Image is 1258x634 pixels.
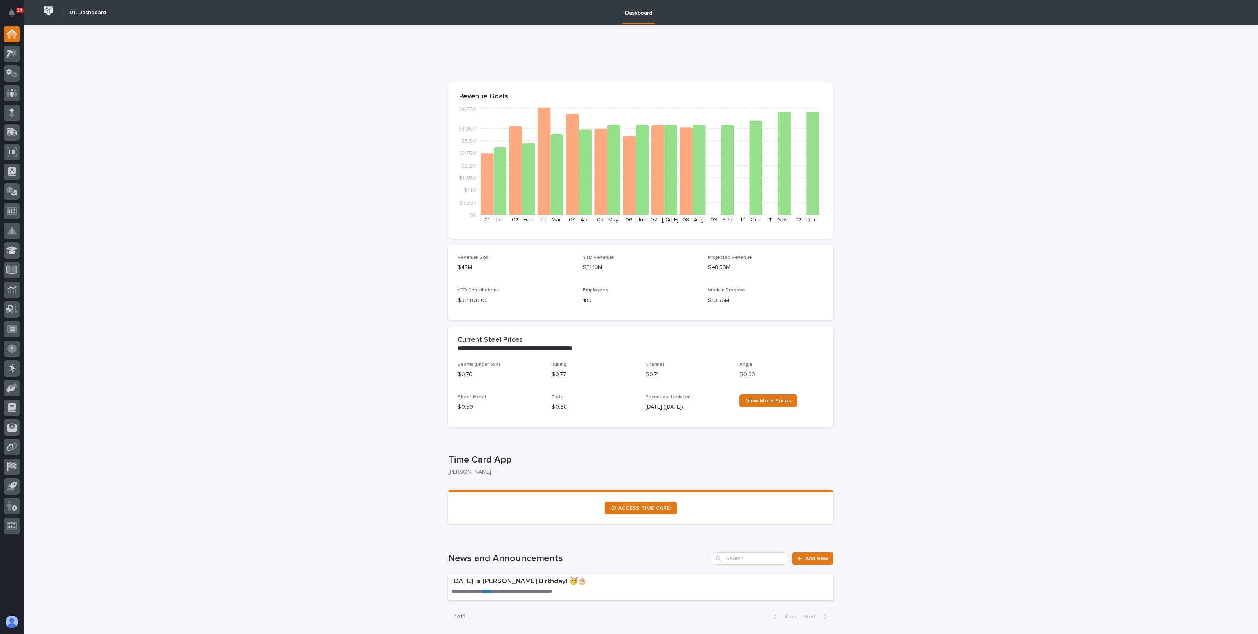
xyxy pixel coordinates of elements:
[458,288,499,293] span: YTD Contributions
[796,217,817,223] text: 12 - Dec
[41,4,56,18] img: Workspace Logo
[583,288,608,293] span: Employees
[512,217,533,223] text: 02 - Feb
[746,398,791,404] span: View More Prices
[552,403,636,411] p: $ 0.68
[464,188,476,193] tspan: $1.1M
[708,288,746,293] span: Work in Progress
[583,297,699,305] p: 180
[448,454,830,466] p: Time Card App
[739,370,824,379] p: $ 0.69
[780,614,797,619] span: Back
[458,126,476,131] tspan: $3.85M
[448,469,827,475] p: [PERSON_NAME]
[646,403,730,411] p: [DATE] ([DATE])
[70,9,106,16] h2: 01. Dashboard
[800,613,833,620] button: Next
[458,362,500,367] span: Beams (under 55#)
[611,505,671,511] span: ⏲ ACCESS TIME CARD
[805,556,828,561] span: Add New
[461,163,476,168] tspan: $2.2M
[552,395,564,400] span: Plate
[740,217,759,223] text: 10 - Oct
[552,370,636,379] p: $ 0.77
[540,217,561,223] text: 03 - Mar
[460,200,476,205] tspan: $550K
[459,92,822,101] p: Revenue Goals
[451,577,719,586] p: [DATE] is [PERSON_NAME] Birthday! 🥳🎂
[646,395,691,400] span: Prices Last Updated
[739,362,752,367] span: Angle
[646,370,730,379] p: $ 0.71
[469,212,476,218] tspan: $0
[792,552,833,565] a: Add New
[769,217,788,223] text: 11 - Nov
[458,403,542,411] p: $ 0.59
[646,362,664,367] span: Channel
[17,7,22,13] p: 24
[448,607,471,626] p: 1 of 1
[583,255,614,260] span: YTD Revenue
[713,552,787,565] input: Search
[448,553,710,564] h1: News and Announcements
[803,614,820,619] span: Next
[458,264,574,272] p: $47M
[597,217,618,223] text: 05 - May
[458,336,523,345] h2: Current Steel Prices
[458,370,542,379] p: $ 0.76
[710,217,732,223] text: 09 - Sep
[552,362,566,367] span: Tubing
[4,614,20,630] button: users-avatar
[4,5,20,21] button: Notifications
[461,138,476,144] tspan: $3.3M
[458,395,486,400] span: Sheet Metal
[459,175,476,181] tspan: $1.65M
[708,264,824,272] p: $48.59M
[605,502,677,514] a: ⏲ ACCESS TIME CARD
[739,394,797,407] a: View More Prices
[484,217,504,223] text: 01 - Jan
[708,255,752,260] span: Projected Revenue
[625,217,646,223] text: 06 - Jun
[458,151,476,156] tspan: $2.75M
[458,297,574,305] p: $ 311,870.00
[458,107,476,112] tspan: $4.77M
[583,264,699,272] p: $31.19M
[10,9,20,22] div: Notifications24
[569,217,589,223] text: 04 - Apr
[651,217,679,223] text: 07 - [DATE]
[767,613,800,620] button: Back
[682,217,704,223] text: 08 - Aug
[458,255,490,260] span: Revenue Goal
[708,297,824,305] p: $19.86M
